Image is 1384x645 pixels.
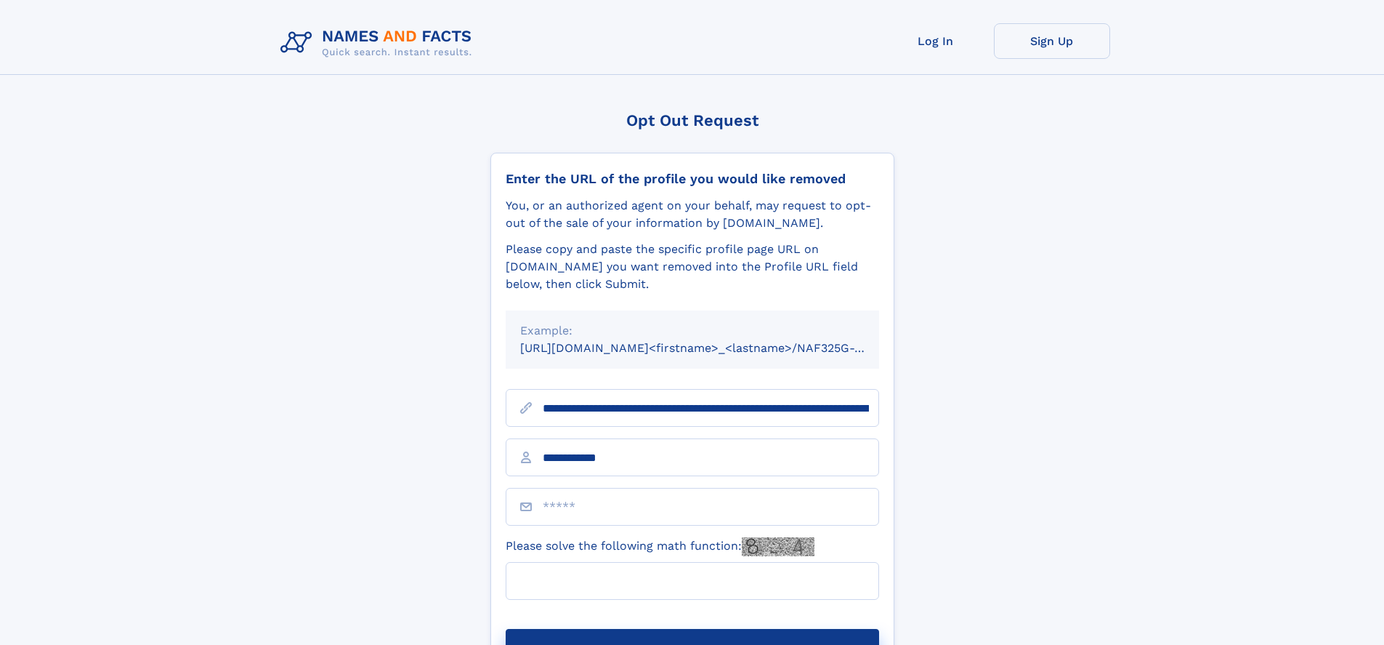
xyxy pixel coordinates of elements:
div: Example: [520,322,865,340]
label: Please solve the following math function: [506,537,814,556]
div: Please copy and paste the specific profile page URL on [DOMAIN_NAME] you want removed into the Pr... [506,241,879,293]
div: Enter the URL of the profile you would like removed [506,171,879,187]
img: Logo Names and Facts [275,23,484,63]
div: Opt Out Request [490,111,894,129]
a: Sign Up [994,23,1110,59]
a: Log In [878,23,994,59]
div: You, or an authorized agent on your behalf, may request to opt-out of the sale of your informatio... [506,197,879,232]
small: [URL][DOMAIN_NAME]<firstname>_<lastname>/NAF325G-xxxxxxxx [520,341,907,355]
